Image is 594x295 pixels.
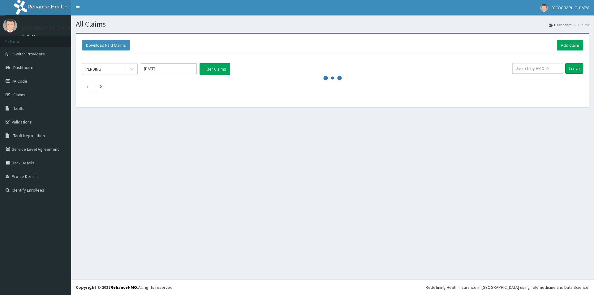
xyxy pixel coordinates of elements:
span: Tariffs [13,106,24,111]
a: Dashboard [549,22,572,28]
li: Claims [572,22,589,28]
button: Filter Claims [200,63,230,75]
a: RelianceHMO [110,284,137,290]
a: Next page [100,84,102,89]
footer: All rights reserved. [71,279,594,295]
img: User Image [540,4,548,12]
a: Previous page [86,84,89,89]
span: Dashboard [13,65,33,70]
div: Redefining Heath Insurance in [GEOGRAPHIC_DATA] using Telemedicine and Data Science! [426,284,589,290]
input: Search [565,63,583,74]
div: PENDING [85,66,101,72]
svg: audio-loading [323,69,342,87]
a: Add Claim [557,40,583,50]
input: Select Month and Year [141,63,196,74]
a: Online [22,34,37,38]
span: Switch Providers [13,51,45,57]
p: [GEOGRAPHIC_DATA] [22,25,73,31]
img: User Image [3,19,17,33]
input: Search by HMO ID [512,63,563,74]
strong: Copyright © 2017 . [76,284,138,290]
span: Tariff Negotiation [13,133,45,138]
span: Claims [13,92,25,98]
span: [GEOGRAPHIC_DATA] [552,5,589,11]
button: Download Paid Claims [82,40,130,50]
h1: All Claims [76,20,589,28]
